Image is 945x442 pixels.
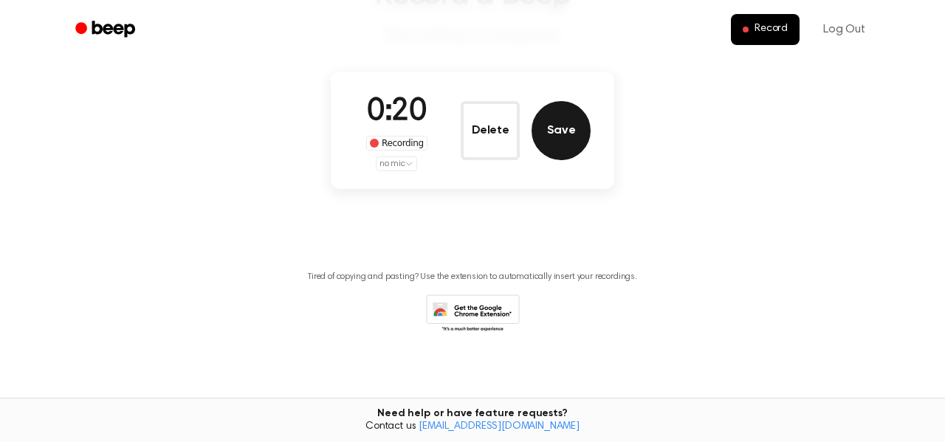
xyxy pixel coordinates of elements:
div: Recording [366,136,427,151]
span: no mic [379,157,405,170]
button: Save Audio Record [532,101,591,160]
span: 0:20 [367,97,426,128]
p: Tired of copying and pasting? Use the extension to automatically insert your recordings. [308,272,637,283]
span: Record [755,23,788,36]
span: Contact us [9,421,936,434]
button: Record [731,14,800,45]
button: Delete Audio Record [461,101,520,160]
a: [EMAIL_ADDRESS][DOMAIN_NAME] [419,421,580,432]
button: no mic [376,156,417,171]
a: Log Out [808,12,880,47]
a: Beep [65,15,148,44]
